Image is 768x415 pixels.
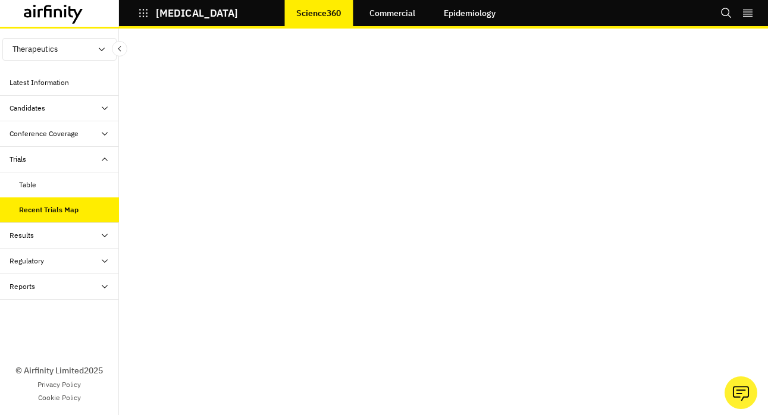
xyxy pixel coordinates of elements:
[10,281,35,292] div: Reports
[10,256,44,266] div: Regulatory
[156,8,238,18] p: [MEDICAL_DATA]
[19,180,36,190] div: Table
[138,3,238,23] button: [MEDICAL_DATA]
[10,230,34,241] div: Results
[10,103,45,114] div: Candidates
[10,77,69,88] div: Latest Information
[725,376,757,409] button: Ask our analysts
[19,205,79,215] div: Recent Trials Map
[2,38,117,61] button: Therapeutics
[15,364,103,377] p: © Airfinity Limited 2025
[720,3,732,23] button: Search
[10,128,79,139] div: Conference Coverage
[10,154,26,165] div: Trials
[38,392,81,403] a: Cookie Policy
[112,41,127,56] button: Close Sidebar
[37,379,81,390] a: Privacy Policy
[296,8,341,18] p: Science360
